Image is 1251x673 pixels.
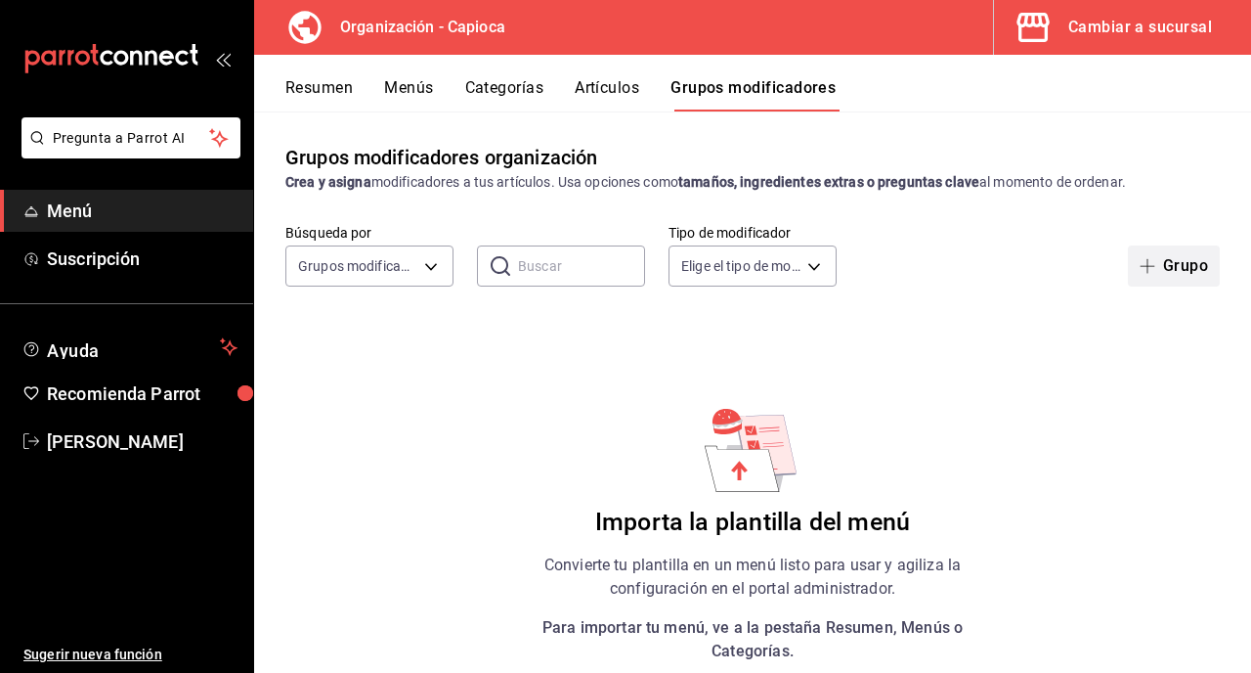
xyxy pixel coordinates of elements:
[285,78,353,112] button: Resumen
[681,256,800,276] span: Elige el tipo de modificador
[285,174,371,190] strong: Crea y asigna
[285,78,1251,112] div: navigation tabs
[1068,14,1212,41] div: Cambiar a sucursal
[542,618,963,660] strong: Para importar tu menú, ve a la pestaña Resumen, Menús o Categorías.
[47,428,237,455] span: [PERSON_NAME]
[518,247,645,286] input: Buscar
[23,645,237,665] span: Sugerir nueva función
[595,508,910,538] h6: Importa la plantilla del menú
[285,172,1220,193] div: modificadores a tus artículos. Usa opciones como al momento de ordenar.
[22,117,240,158] button: Pregunta a Parrot AI
[324,16,505,39] h3: Organización - Capioca
[47,198,237,224] span: Menú
[215,51,231,67] button: open_drawer_menu
[384,78,433,112] button: Menús
[47,246,237,272] span: Suscripción
[678,174,979,190] strong: tamaños, ingredientes extras o preguntas clave
[47,381,237,407] span: Recomienda Parrot
[1128,246,1220,287] button: Grupo
[298,256,417,276] span: Grupos modificadores
[53,128,210,149] span: Pregunta a Parrot AI
[47,336,212,359] span: Ayuda
[285,226,453,240] label: Búsqueda por
[465,78,544,112] button: Categorías
[506,554,999,601] p: Convierte tu plantilla en un menú listo para usar y agiliza la configuración en el portal adminis...
[669,226,837,240] label: Tipo de modificador
[575,78,639,112] button: Artículos
[14,142,240,162] a: Pregunta a Parrot AI
[285,143,597,172] div: Grupos modificadores organización
[670,78,836,112] button: Grupos modificadores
